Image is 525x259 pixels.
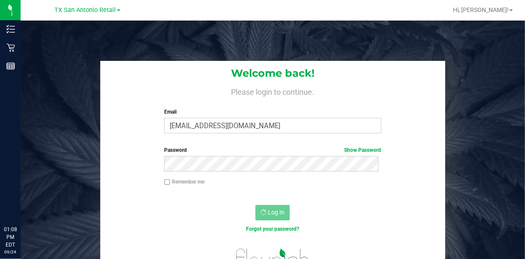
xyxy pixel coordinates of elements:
span: Password [164,147,187,153]
inline-svg: Retail [6,43,15,52]
span: Hi, [PERSON_NAME]! [453,6,509,13]
p: 01:08 PM EDT [4,226,17,249]
button: Log In [255,205,290,220]
a: Show Password [345,147,381,153]
p: 09/24 [4,249,17,255]
span: TX San Antonio Retail [55,6,116,14]
label: Email [164,108,381,116]
h4: Please login to continue. [100,86,445,96]
h1: Welcome back! [100,68,445,79]
label: Remember me [164,178,204,186]
input: Remember me [164,179,170,185]
a: Forgot your password? [246,226,299,232]
span: Log In [268,209,285,216]
inline-svg: Reports [6,62,15,70]
inline-svg: Inventory [6,25,15,33]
